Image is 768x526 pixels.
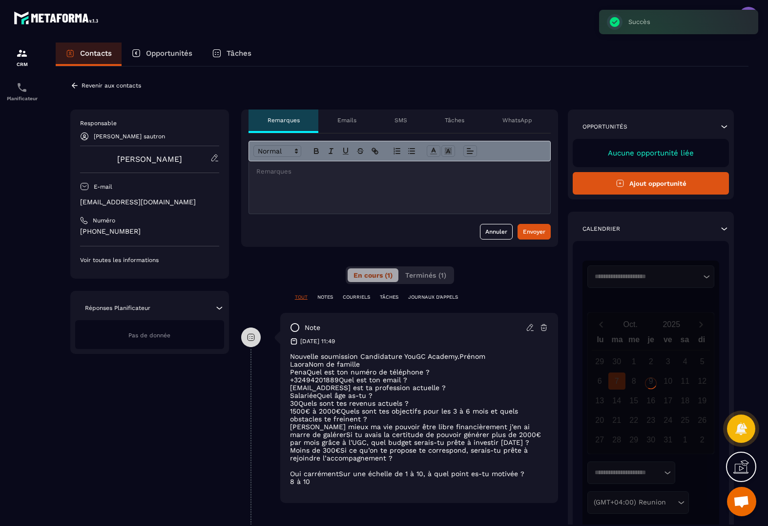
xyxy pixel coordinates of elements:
p: Opportunités [582,123,627,131]
p: Aucune opportunité liée [582,149,719,157]
a: formationformationCRM [2,40,42,74]
p: Tâches [227,49,251,58]
p: Nouvelle soumission Candidature YouGC Academy.Prénom [290,352,549,360]
p: [PERSON_NAME] mieux ma vie pouvoir être libre financièrement j’en ai marre de galérerSi tu avais ... [290,423,549,446]
a: [PERSON_NAME] [117,154,182,164]
p: SalariéeQuel âge as-tu ? [290,392,549,399]
p: COURRIELS [343,294,370,301]
p: Numéro [93,217,115,224]
img: logo [14,9,102,27]
p: PenaQuel est ton numéro de téléphone ? [290,368,549,376]
span: En cours (1) [353,271,393,279]
button: En cours (1) [348,268,398,282]
p: Moins de 300€Si ce qu’on te propose te correspond, serais-tu prête à rejoindre l’accompagnement ? [290,446,549,462]
p: +32494201889Quel est ton email ? [290,376,549,384]
p: CRM [2,62,42,67]
a: Tâches [202,43,261,66]
p: Planificateur [2,96,42,101]
a: Opportunités [122,43,202,66]
p: WhatsApp [502,116,532,124]
a: Contacts [56,43,122,66]
button: Envoyer [518,224,551,240]
span: Pas de donnée [128,332,170,339]
p: 1500€ à 2000€Quels sont tes objectifs pour les 3 à 6 mois et quels obstacles te freinent ? [290,407,549,423]
p: Contacts [80,49,112,58]
p: Revenir aux contacts [82,82,141,89]
span: Terminés (1) [405,271,446,279]
p: SMS [394,116,407,124]
button: Terminés (1) [399,268,452,282]
p: TOUT [295,294,308,301]
img: scheduler [16,82,28,93]
img: formation [16,47,28,59]
p: note [305,323,320,332]
p: E-mail [94,183,112,191]
p: Réponses Planificateur [85,304,150,312]
p: Tâches [445,116,464,124]
p: Opportunités [146,49,192,58]
button: Ajout opportunité [573,172,729,195]
p: LaoraNom de famille [290,360,549,368]
p: [EMAIL_ADDRESS] est ta profession actuelle ? [290,384,549,392]
p: Emails [337,116,356,124]
p: Remarques [268,116,300,124]
p: TÂCHES [380,294,398,301]
p: [DATE] 11:49 [300,337,335,345]
p: NOTES [317,294,333,301]
p: 30Quels sont tes revenus actuels ? [290,399,549,407]
p: [PERSON_NAME] sautron [94,133,165,140]
button: Annuler [480,224,513,240]
div: Envoyer [523,227,545,237]
p: Oui carrémentSur une échelle de 1 à 10, à quel point es-tu motivée ? [290,470,549,478]
div: Ouvrir le chat [727,487,756,516]
p: Responsable [80,119,219,127]
a: schedulerschedulerPlanificateur [2,74,42,109]
p: Voir toutes les informations [80,256,219,264]
p: [PHONE_NUMBER] [80,227,219,236]
p: [EMAIL_ADDRESS][DOMAIN_NAME] [80,197,219,207]
p: 8 à 10 [290,478,549,485]
p: Calendrier [582,225,620,233]
p: JOURNAUX D'APPELS [408,294,458,301]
